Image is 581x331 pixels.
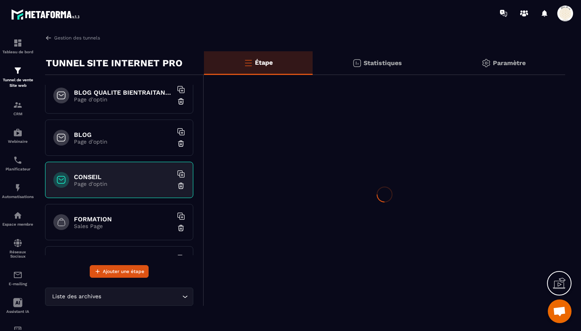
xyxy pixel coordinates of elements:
[50,292,103,301] span: Liste des archives
[74,215,173,223] h6: FORMATION
[103,267,144,275] span: Ajouter une étape
[2,94,34,122] a: formationformationCRM
[13,270,23,280] img: email
[177,224,185,232] img: trash
[74,89,173,96] h6: BLOG QUALITE BIENTRAITANCE
[548,299,572,323] div: Ouvrir le chat
[103,292,180,301] input: Search for option
[13,211,23,220] img: automations
[74,173,173,181] h6: CONSEIL
[2,60,34,94] a: formationformationTunnel de vente Site web
[45,34,52,41] img: arrow
[2,292,34,320] a: Assistant IA
[481,58,491,68] img: setting-gr.5f69749f.svg
[13,66,23,75] img: formation
[74,181,173,187] p: Page d'optin
[2,112,34,116] p: CRM
[2,194,34,199] p: Automatisations
[13,38,23,48] img: formation
[2,77,34,88] p: Tunnel de vente Site web
[2,122,34,150] a: automationsautomationsWebinaire
[2,150,34,177] a: schedulerschedulerPlanificateur
[13,183,23,193] img: automations
[11,7,82,22] img: logo
[2,309,34,314] p: Assistant IA
[177,97,185,105] img: trash
[243,58,253,67] img: bars-o.4a397970.svg
[2,232,34,264] a: social-networksocial-networkRéseaux Sociaux
[74,96,173,103] p: Page d'optin
[45,34,100,41] a: Gestion des tunnels
[2,32,34,60] a: formationformationTableau de bord
[364,59,402,67] p: Statistiques
[177,182,185,190] img: trash
[13,128,23,137] img: automations
[2,139,34,144] p: Webinaire
[2,167,34,171] p: Planificateur
[13,155,23,165] img: scheduler
[74,223,173,229] p: Sales Page
[90,265,149,278] button: Ajouter une étape
[2,250,34,258] p: Réseaux Sociaux
[13,238,23,248] img: social-network
[2,205,34,232] a: automationsautomationsEspace membre
[493,59,526,67] p: Paramètre
[2,282,34,286] p: E-mailing
[177,140,185,148] img: trash
[2,264,34,292] a: emailemailE-mailing
[2,50,34,54] p: Tableau de bord
[13,100,23,110] img: formation
[2,177,34,205] a: automationsautomationsAutomatisations
[45,288,193,306] div: Search for option
[74,138,173,145] p: Page d'optin
[46,55,183,71] p: TUNNEL SITE INTERNET PRO
[255,59,273,66] p: Étape
[74,131,173,138] h6: BLOG
[352,58,362,68] img: stats.20deebd0.svg
[2,222,34,226] p: Espace membre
